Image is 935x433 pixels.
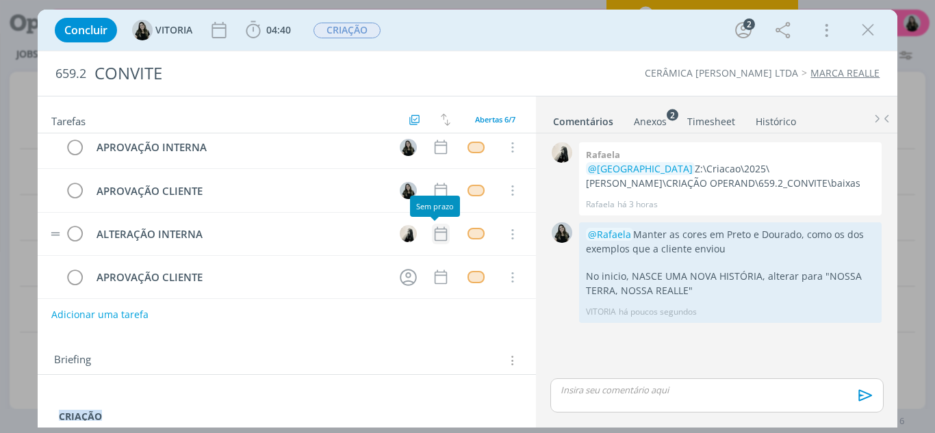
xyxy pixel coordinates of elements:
a: CERÂMICA [PERSON_NAME] LTDA [645,66,798,79]
strong: CRIAÇÃO [59,410,102,423]
span: Abertas 6/7 [475,114,515,124]
span: Concluir [64,25,107,36]
span: @[GEOGRAPHIC_DATA] [588,162,693,175]
img: R [400,225,417,242]
button: V [398,180,418,200]
span: VITORIA [155,25,192,35]
span: 04:40 [266,23,291,36]
img: drag-icon.svg [51,232,60,236]
div: Sem prazo [410,196,460,217]
button: Adicionar uma tarefa [51,302,149,327]
img: V [400,139,417,156]
p: No inicio, NASCE UMA NOVA HISTÓRIA, alterar para "NOSSA TERRA, NOSSA REALLE" [586,270,875,298]
sup: 2 [667,109,678,120]
a: MARCA REALLE [810,66,880,79]
img: V [132,20,153,40]
p: Rafaela [586,198,615,211]
span: Briefing [54,352,91,369]
a: Timesheet [687,109,736,129]
img: R [552,142,572,163]
span: @Rafaela [588,228,631,241]
div: APROVAÇÃO CLIENTE [91,183,387,200]
a: Comentários [552,109,614,129]
button: 2 [732,19,754,41]
img: arrow-down-up.svg [441,114,450,126]
span: há poucos segundos [619,306,697,318]
button: R [398,224,418,244]
button: VVITORIA [132,20,192,40]
button: CRIAÇÃO [313,22,381,39]
div: APROVAÇÃO CLIENTE [91,269,387,286]
span: CRIAÇÃO [313,23,381,38]
img: V [552,222,572,243]
img: V [400,182,417,199]
span: há 3 horas [617,198,658,211]
span: Tarefas [51,111,86,128]
b: Rafaela [586,148,620,161]
button: Concluir [55,18,117,42]
p: VITORIA [586,306,616,318]
a: Histórico [755,109,797,129]
div: dialog [38,10,898,428]
span: 659.2 [55,66,86,81]
div: 2 [743,18,755,30]
div: Anexos [634,115,667,129]
p: Z:\Criacao\2025\[PERSON_NAME]\CRIAÇÃO OPERAND\659.2_CONVITE\baixas [586,162,875,190]
div: CONVITE [89,57,530,90]
div: ALTERAÇÃO INTERNA [91,226,387,243]
p: Manter as cores em Preto e Dourado, como os dos exemplos que a cliente enviou [586,228,875,256]
div: APROVAÇÃO INTERNA [91,139,387,156]
button: 04:40 [242,19,294,41]
button: V [398,137,418,157]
